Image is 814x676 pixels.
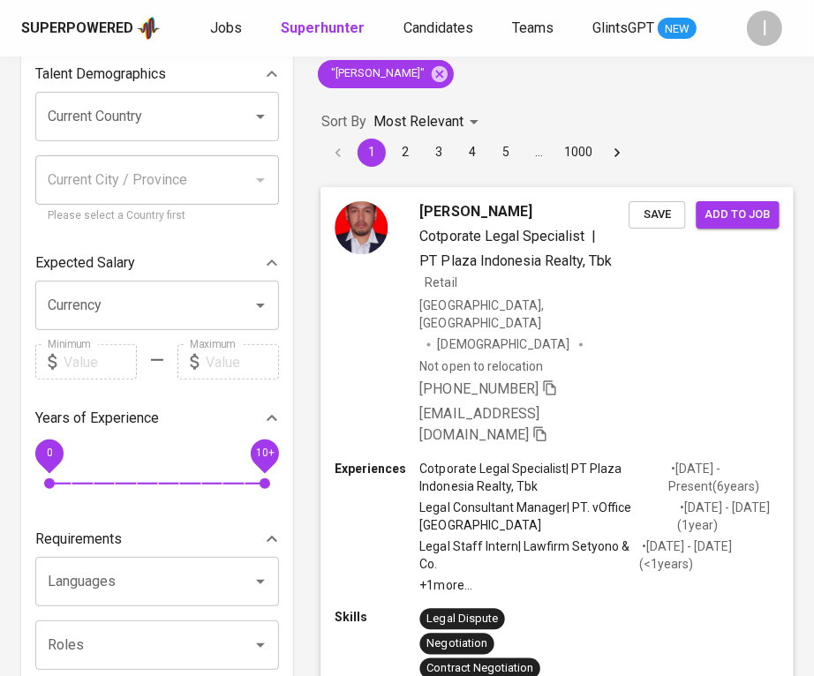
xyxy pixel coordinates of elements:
[318,60,454,88] div: "[PERSON_NAME]"
[458,139,486,167] button: Go to page 4
[21,15,161,41] a: Superpoweredapp logo
[248,104,273,129] button: Open
[321,111,366,132] p: Sort By
[696,201,779,229] button: Add to job
[373,106,485,139] div: Most Relevant
[403,19,473,36] span: Candidates
[358,139,386,167] button: page 1
[35,408,159,429] p: Years of Experience
[248,569,273,594] button: Open
[281,19,365,36] b: Superhunter
[35,252,135,274] p: Expected Salary
[512,18,557,40] a: Teams
[255,447,274,460] span: 10+
[677,499,780,534] p: • [DATE] - [DATE] ( 1 year )
[48,207,267,225] p: Please select a Country first
[35,401,279,436] div: Years of Experience
[318,65,435,82] span: "[PERSON_NAME]"
[35,522,279,557] div: Requirements
[210,18,245,40] a: Jobs
[35,529,122,550] p: Requirements
[639,537,780,573] p: • [DATE] - [DATE] ( <1 years )
[64,344,137,379] input: Value
[35,64,166,85] p: Talent Demographics
[629,201,685,229] button: Save
[658,20,697,38] span: NEW
[21,19,133,39] div: Superpowered
[603,139,631,167] button: Go to next page
[35,245,279,281] div: Expected Salary
[35,56,279,92] div: Talent Demographics
[427,635,487,652] div: Negotiation
[427,611,498,627] div: Legal Dispute
[592,18,697,40] a: GlintsGPT NEW
[210,19,242,36] span: Jobs
[425,139,453,167] button: Go to page 3
[420,537,640,573] p: Legal Staff Intern | Lawfirm Setyono & Co.
[592,19,654,36] span: GlintsGPT
[426,275,457,289] span: Retail
[335,608,419,626] p: Skills
[403,18,477,40] a: Candidates
[281,18,368,40] a: Superhunter
[420,201,532,222] span: [PERSON_NAME]
[637,205,676,225] span: Save
[420,460,669,495] p: Cotporate Legal Specialist | PT Plaza Indonesia Realty, Tbk
[46,447,52,460] span: 0
[373,111,464,132] p: Most Relevant
[420,499,677,534] p: Legal Consultant Manager | PT. vOffice [GEOGRAPHIC_DATA]
[420,404,539,442] span: [EMAIL_ADDRESS][DOMAIN_NAME]
[248,293,273,318] button: Open
[420,297,629,332] div: [GEOGRAPHIC_DATA], [GEOGRAPHIC_DATA]
[420,252,613,269] span: PT Plaza Indonesia Realty, Tbk
[592,226,596,247] span: |
[512,19,554,36] span: Teams
[420,357,543,374] p: Not open to relocation
[420,228,585,244] span: Cotporate Legal Specialist
[705,205,771,225] span: Add to job
[559,139,598,167] button: Go to page 1000
[420,379,539,396] span: [PHONE_NUMBER]
[391,139,419,167] button: Go to page 2
[525,143,554,161] div: …
[335,460,419,477] p: Experiences
[747,11,782,46] div: I
[668,460,779,495] p: • [DATE] - Present ( 6 years )
[206,344,279,379] input: Value
[335,201,388,254] img: 16571e5f7663deca25f810d9555566f7.jpg
[492,139,520,167] button: Go to page 5
[248,633,273,657] button: Open
[420,576,780,594] p: +1 more ...
[438,335,572,353] span: [DEMOGRAPHIC_DATA]
[321,139,634,167] nav: pagination navigation
[137,15,161,41] img: app logo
